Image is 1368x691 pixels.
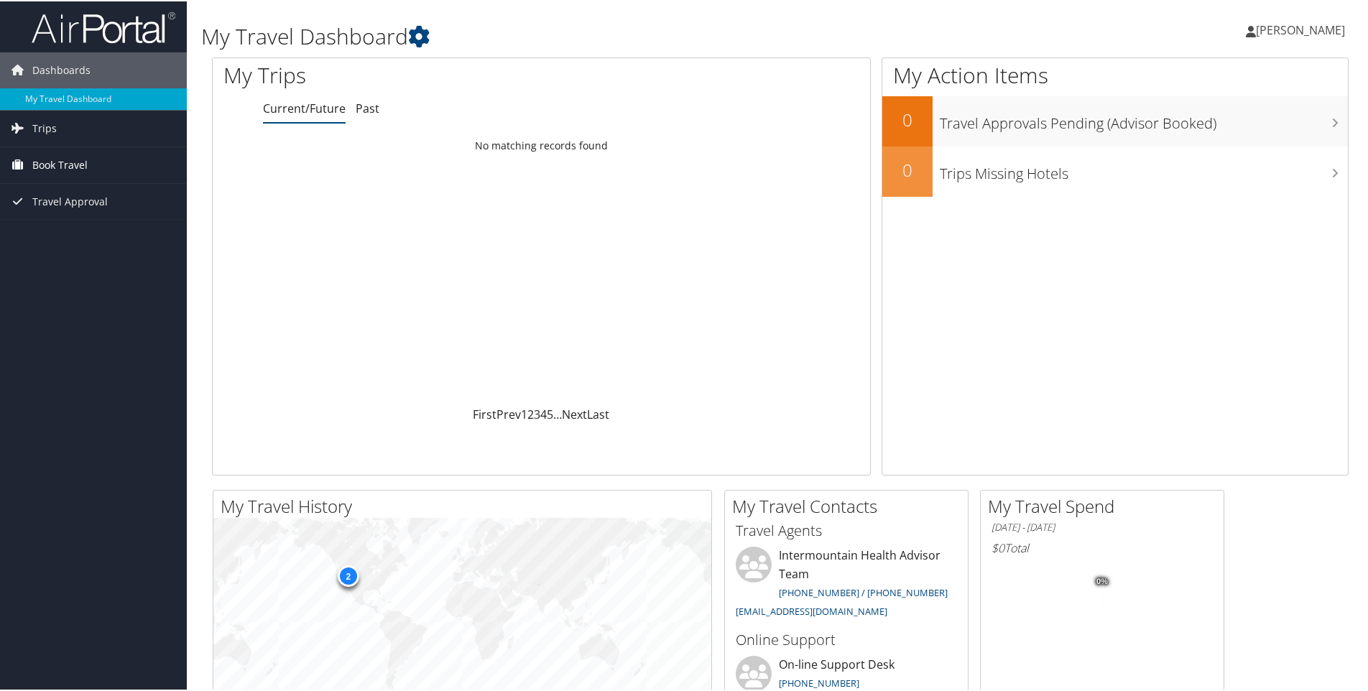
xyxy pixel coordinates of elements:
a: Past [356,99,379,115]
a: First [473,405,496,421]
span: [PERSON_NAME] [1256,21,1345,37]
h3: Travel Approvals Pending (Advisor Booked) [940,105,1348,132]
h3: Travel Agents [736,519,957,539]
a: [PERSON_NAME] [1246,7,1359,50]
span: … [553,405,562,421]
h2: My Travel Spend [988,493,1224,517]
span: $0 [992,539,1004,555]
h1: My Travel Dashboard [201,20,974,50]
span: Trips [32,109,57,145]
a: [PHONE_NUMBER] / [PHONE_NUMBER] [779,585,948,598]
h2: My Travel Contacts [732,493,968,517]
h1: My Action Items [882,59,1348,89]
h6: Total [992,539,1213,555]
a: 0Travel Approvals Pending (Advisor Booked) [882,95,1348,145]
a: 4 [540,405,547,421]
tspan: 0% [1096,576,1108,585]
a: 2 [527,405,534,421]
td: No matching records found [213,131,870,157]
a: [EMAIL_ADDRESS][DOMAIN_NAME] [736,603,887,616]
h2: 0 [882,106,933,131]
a: 1 [521,405,527,421]
a: Last [587,405,609,421]
h2: My Travel History [221,493,711,517]
span: Dashboards [32,51,91,87]
span: Travel Approval [32,182,108,218]
h3: Trips Missing Hotels [940,155,1348,182]
div: 2 [337,564,359,585]
a: Next [562,405,587,421]
a: Current/Future [263,99,346,115]
h3: Online Support [736,629,957,649]
h6: [DATE] - [DATE] [992,519,1213,533]
h1: My Trips [223,59,586,89]
li: Intermountain Health Advisor Team [729,545,964,622]
a: 5 [547,405,553,421]
a: [PHONE_NUMBER] [779,675,859,688]
a: 0Trips Missing Hotels [882,145,1348,195]
img: airportal-logo.png [32,9,175,43]
a: Prev [496,405,521,421]
h2: 0 [882,157,933,181]
a: 3 [534,405,540,421]
span: Book Travel [32,146,88,182]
